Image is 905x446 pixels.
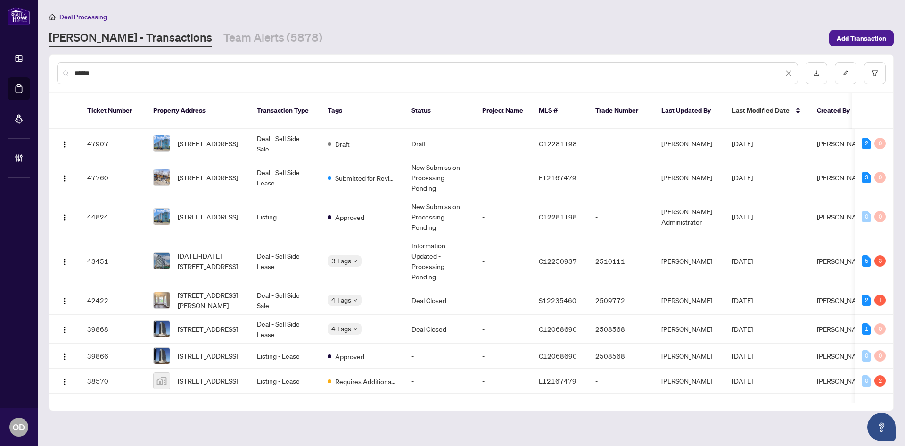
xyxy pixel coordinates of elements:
td: 39866 [80,344,146,369]
img: Logo [61,214,68,221]
span: [PERSON_NAME] [817,212,868,221]
span: home [49,14,56,20]
td: 2510111 [588,236,654,286]
button: Add Transaction [829,30,894,46]
img: Logo [61,258,68,266]
td: [PERSON_NAME] [654,315,724,344]
span: down [353,259,358,263]
span: [PERSON_NAME] [817,173,868,182]
span: Draft [335,139,350,149]
td: - [475,344,531,369]
button: download [806,62,827,84]
button: Logo [57,373,72,388]
div: 0 [862,211,871,222]
span: close [785,70,792,76]
img: thumbnail-img [154,348,170,364]
div: 0 [874,350,886,362]
span: E12167479 [539,377,576,385]
th: Status [404,93,475,129]
button: Logo [57,321,72,337]
td: Deal - Sell Side Sale [249,129,320,158]
th: Project Name [475,93,531,129]
button: Logo [57,209,72,224]
span: [STREET_ADDRESS] [178,138,238,149]
a: Team Alerts (5878) [223,30,322,47]
span: [DATE] [732,173,753,182]
span: 3 Tags [331,255,351,266]
td: 2508568 [588,315,654,344]
span: [DATE] [732,352,753,360]
span: down [353,298,358,303]
td: 2509772 [588,286,654,315]
td: - [588,369,654,394]
button: Logo [57,253,72,269]
div: 3 [862,172,871,183]
span: filter [872,70,878,76]
th: Ticket Number [80,93,146,129]
img: thumbnail-img [154,209,170,225]
div: 2 [874,375,886,387]
button: Logo [57,136,72,151]
td: - [475,197,531,236]
td: [PERSON_NAME] [654,344,724,369]
td: - [475,158,531,197]
span: down [353,327,358,331]
button: Logo [57,293,72,308]
td: Listing - Lease [249,369,320,394]
td: Deal Closed [404,286,475,315]
img: thumbnail-img [154,373,170,389]
button: filter [864,62,886,84]
button: edit [835,62,856,84]
span: Deal Processing [59,13,107,21]
div: 0 [874,323,886,335]
td: 47760 [80,158,146,197]
span: [DATE]-[DATE][STREET_ADDRESS] [178,251,242,271]
td: Listing - Lease [249,344,320,369]
span: 4 Tags [331,323,351,334]
img: Logo [61,326,68,334]
td: 44824 [80,197,146,236]
span: [PERSON_NAME] [817,325,868,333]
div: 0 [862,350,871,362]
td: New Submission - Processing Pending [404,158,475,197]
span: [DATE] [732,296,753,304]
span: [STREET_ADDRESS][PERSON_NAME] [178,290,242,311]
th: Transaction Type [249,93,320,129]
td: 42422 [80,286,146,315]
img: thumbnail-img [154,169,170,185]
span: S12235460 [539,296,576,304]
img: Logo [61,175,68,182]
th: Last Updated By [654,93,724,129]
span: [PERSON_NAME] [817,257,868,265]
span: [DATE] [732,212,753,221]
div: 2 [862,295,871,306]
td: 47907 [80,129,146,158]
button: Logo [57,170,72,185]
td: Deal - Sell Side Lease [249,158,320,197]
td: [PERSON_NAME] [654,129,724,158]
div: 1 [862,323,871,335]
td: [PERSON_NAME] [654,236,724,286]
th: Last Modified Date [724,93,809,129]
td: Deal - Sell Side Sale [249,286,320,315]
td: 38570 [80,369,146,394]
span: Add Transaction [837,31,886,46]
img: thumbnail-img [154,321,170,337]
td: - [588,158,654,197]
button: Logo [57,348,72,363]
td: 2508568 [588,344,654,369]
span: Submitted for Review [335,173,396,183]
button: Open asap [867,413,896,441]
div: 5 [862,255,871,267]
td: [PERSON_NAME] Administrator [654,197,724,236]
span: E12167479 [539,173,576,182]
span: [DATE] [732,139,753,148]
td: Listing [249,197,320,236]
td: - [588,197,654,236]
img: thumbnail-img [154,135,170,151]
th: Created By [809,93,866,129]
img: thumbnail-img [154,253,170,269]
div: 0 [874,172,886,183]
img: Logo [61,353,68,361]
td: 39868 [80,315,146,344]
